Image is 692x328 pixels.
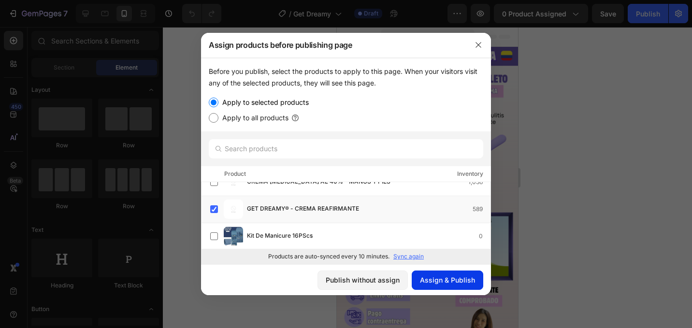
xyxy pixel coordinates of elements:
[209,66,483,89] div: Before you publish, select the products to apply to this page. When your visitors visit any of th...
[218,112,288,124] label: Apply to all products
[218,97,309,108] label: Apply to selected products
[393,252,424,261] p: Sync again
[247,177,390,187] span: CREMA [MEDICAL_DATA] AL 40% - MANOS Y PIES
[201,58,491,264] div: />
[201,32,466,57] div: Assign products before publishing page
[224,172,243,192] img: product-img
[468,177,490,187] div: 1,036
[224,227,243,246] img: product-img
[224,200,243,219] img: product-img
[317,271,408,290] button: Publish without assign
[479,231,490,241] div: 0
[48,5,114,14] span: iPhone 13 Mini ( 375 px)
[412,271,483,290] button: Assign & Publish
[268,252,389,261] p: Products are auto-synced every 10 minutes.
[457,169,483,179] div: Inventory
[247,204,359,214] span: GET DREAMY® - CREMA REAFIRMANTE
[326,275,400,285] div: Publish without assign
[209,139,483,158] input: Search products
[224,169,246,179] div: Product
[420,275,475,285] div: Assign & Publish
[473,204,490,214] div: 589
[247,231,313,242] span: Kit De Manicure 16PScs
